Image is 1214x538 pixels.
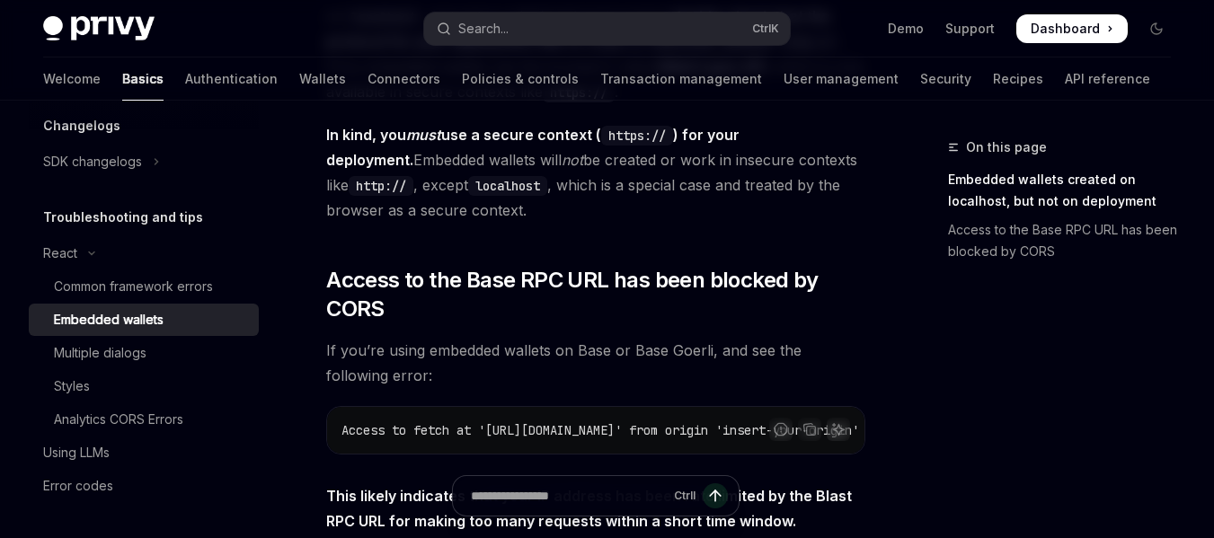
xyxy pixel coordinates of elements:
[966,137,1047,158] span: On this page
[920,57,971,101] a: Security
[752,22,779,36] span: Ctrl K
[1016,14,1128,43] a: Dashboard
[29,370,259,402] a: Styles
[993,57,1043,101] a: Recipes
[948,216,1185,266] a: Access to the Base RPC URL has been blocked by CORS
[43,57,101,101] a: Welcome
[54,276,213,297] div: Common framework errors
[54,409,183,430] div: Analytics CORS Errors
[424,13,791,45] button: Open search
[54,375,90,397] div: Styles
[43,442,110,463] div: Using LLMs
[54,342,146,364] div: Multiple dialogs
[29,304,259,336] a: Embedded wallets
[43,16,155,41] img: dark logo
[54,309,164,331] div: Embedded wallets
[29,470,259,502] a: Error codes
[29,437,259,469] a: Using LLMs
[299,57,346,101] a: Wallets
[1142,14,1171,43] button: Toggle dark mode
[43,475,113,497] div: Error codes
[368,57,440,101] a: Connectors
[703,483,728,508] button: Send message
[326,338,865,388] span: If you’re using embedded wallets on Base or Base Goerli, and see the following error:
[122,57,164,101] a: Basics
[29,403,259,436] a: Analytics CORS Errors
[471,476,667,516] input: Ask a question...
[43,207,203,228] h5: Troubleshooting and tips
[1031,20,1100,38] span: Dashboard
[784,57,899,101] a: User management
[43,151,142,172] div: SDK changelogs
[29,146,259,178] button: Toggle SDK changelogs section
[458,18,509,40] div: Search...
[827,418,850,441] button: Ask AI
[349,176,413,196] code: http://
[600,57,762,101] a: Transaction management
[468,176,547,196] code: localhost
[945,20,995,38] a: Support
[29,337,259,369] a: Multiple dialogs
[1065,57,1150,101] a: API reference
[601,126,673,146] code: https://
[406,126,441,144] em: must
[769,418,793,441] button: Report incorrect code
[29,237,259,269] button: Toggle React section
[341,422,1111,438] span: Access to fetch at '[URL][DOMAIN_NAME]' from origin 'insert-your-origin' has been blocked by CORS...
[798,418,821,441] button: Copy the contents from the code block
[326,126,740,169] strong: In kind, you use a secure context ( ) for your deployment.
[326,122,865,223] span: Embedded wallets will be created or work in insecure contexts like , except , which is a special ...
[29,270,259,303] a: Common framework errors
[43,243,77,264] div: React
[888,20,924,38] a: Demo
[462,57,579,101] a: Policies & controls
[562,151,583,169] em: not
[185,57,278,101] a: Authentication
[948,165,1185,216] a: Embedded wallets created on localhost, but not on deployment
[326,266,865,323] span: Access to the Base RPC URL has been blocked by CORS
